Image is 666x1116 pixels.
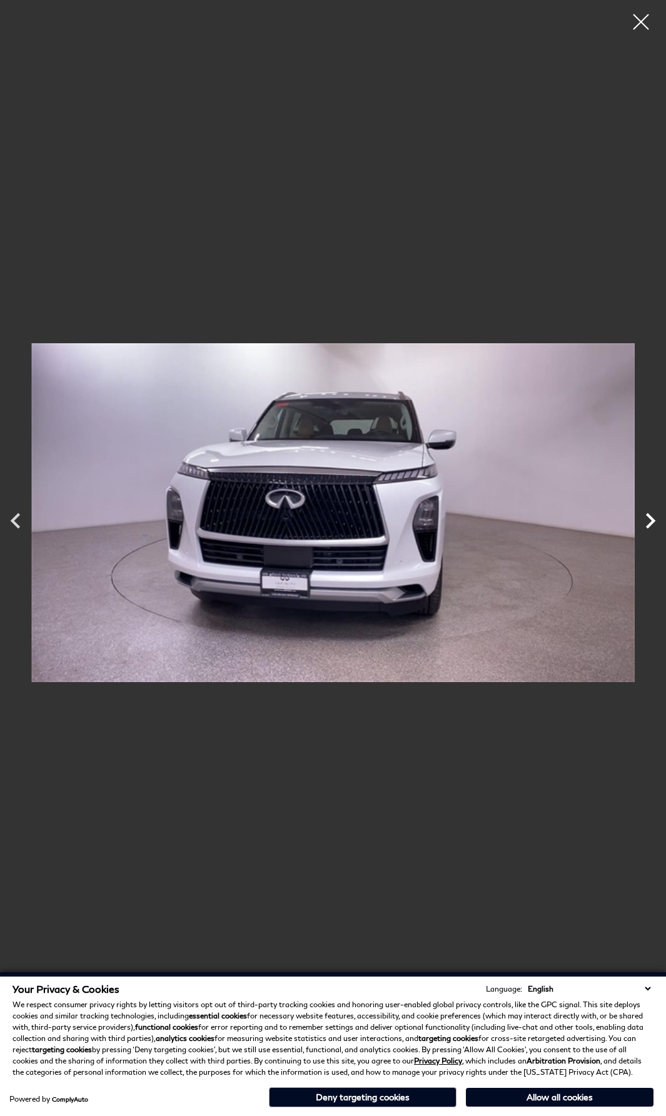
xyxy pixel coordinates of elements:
div: Powered by [9,1095,88,1103]
div: Language: [486,985,522,993]
strong: functional cookies [135,1022,198,1032]
p: We respect consumer privacy rights by letting visitors opt out of third-party tracking cookies an... [13,999,653,1078]
strong: targeting cookies [418,1033,478,1043]
div: Next [635,499,666,543]
img: New 2025 RADIANT WHITE INFINITI SENSORY 4WD image 3 [31,9,635,1016]
a: ComplyAuto [52,1095,88,1103]
a: Privacy Policy [414,1056,462,1065]
select: Language Select [525,983,653,995]
button: Allow all cookies [466,1088,653,1107]
strong: analytics cookies [156,1033,214,1043]
button: Deny targeting cookies [269,1087,457,1107]
strong: essential cookies [189,1011,247,1020]
strong: Arbitration Provision [527,1056,600,1065]
span: Your Privacy & Cookies [13,983,119,995]
strong: targeting cookies [32,1045,92,1054]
